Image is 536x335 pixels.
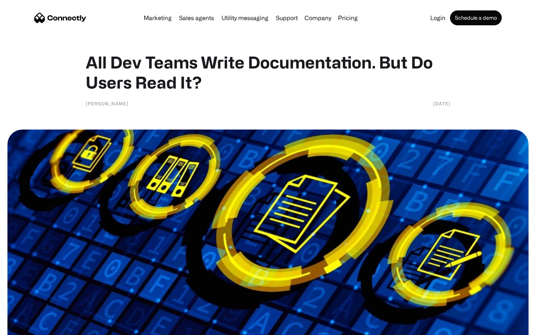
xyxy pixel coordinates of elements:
[15,322,45,332] ul: Language list
[86,100,128,107] div: [PERSON_NAME]
[218,15,271,21] a: Utility messaging
[302,13,334,23] div: Company
[141,15,175,21] a: Marketing
[433,100,450,107] div: [DATE]
[176,15,217,21] a: Sales agents
[86,52,450,92] h1: All Dev Teams Write Documentation. But Do Users Read It?
[304,13,331,23] div: Company
[427,15,449,21] a: Login
[34,12,86,23] a: home
[273,15,301,21] a: Support
[335,15,361,21] a: Pricing
[450,10,502,25] a: Schedule a demo
[7,322,45,332] aside: Language selected: English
